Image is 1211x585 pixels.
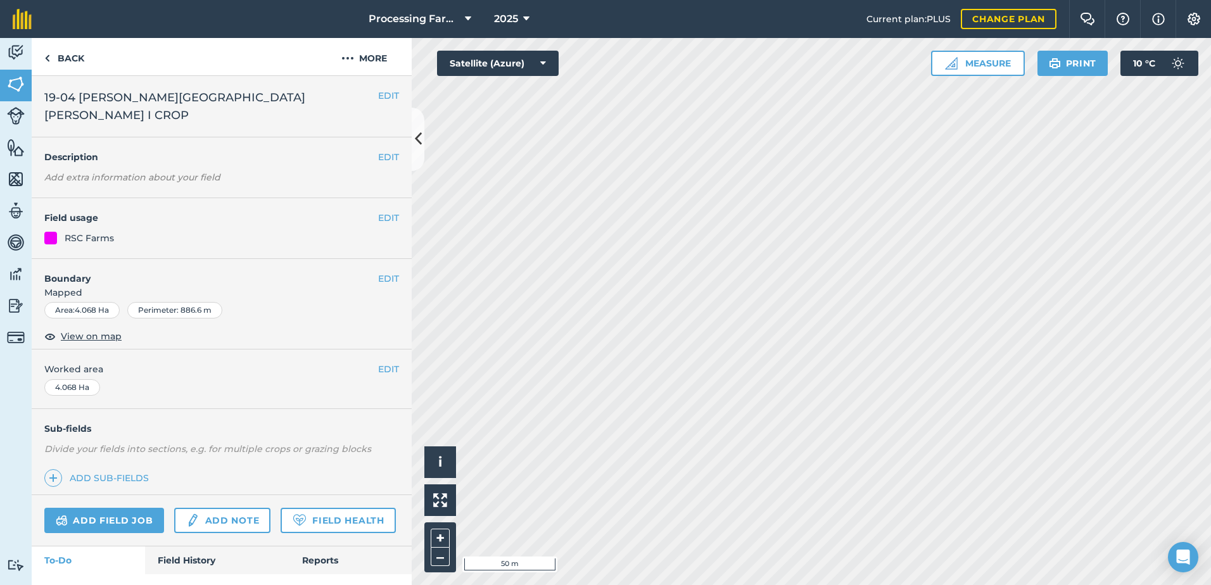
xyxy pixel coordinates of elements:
button: EDIT [378,362,399,376]
button: EDIT [378,211,399,225]
img: svg+xml;base64,PHN2ZyB4bWxucz0iaHR0cDovL3d3dy53My5vcmcvMjAwMC9zdmciIHdpZHRoPSI1NiIgaGVpZ2h0PSI2MC... [7,170,25,189]
span: 19-04 [PERSON_NAME][GEOGRAPHIC_DATA][PERSON_NAME] I CROP [44,89,378,124]
img: svg+xml;base64,PD94bWwgdmVyc2lvbj0iMS4wIiBlbmNvZGluZz0idXRmLTgiPz4KPCEtLSBHZW5lcmF0b3I6IEFkb2JlIE... [7,233,25,252]
button: – [431,548,450,566]
img: svg+xml;base64,PHN2ZyB4bWxucz0iaHR0cDovL3d3dy53My5vcmcvMjAwMC9zdmciIHdpZHRoPSIxNCIgaGVpZ2h0PSIyNC... [49,470,58,486]
a: Add field job [44,508,164,533]
button: + [431,529,450,548]
h4: Description [44,150,399,164]
h4: Sub-fields [32,422,412,436]
a: Field Health [281,508,395,533]
button: 10 °C [1120,51,1198,76]
a: Reports [289,546,412,574]
img: Two speech bubbles overlapping with the left bubble in the forefront [1080,13,1095,25]
img: svg+xml;base64,PHN2ZyB4bWxucz0iaHR0cDovL3d3dy53My5vcmcvMjAwMC9zdmciIHdpZHRoPSIxNyIgaGVpZ2h0PSIxNy... [1152,11,1165,27]
img: svg+xml;base64,PD94bWwgdmVyc2lvbj0iMS4wIiBlbmNvZGluZz0idXRmLTgiPz4KPCEtLSBHZW5lcmF0b3I6IEFkb2JlIE... [186,513,200,528]
img: svg+xml;base64,PD94bWwgdmVyc2lvbj0iMS4wIiBlbmNvZGluZz0idXRmLTgiPz4KPCEtLSBHZW5lcmF0b3I6IEFkb2JlIE... [7,201,25,220]
button: Satellite (Azure) [437,51,559,76]
img: svg+xml;base64,PD94bWwgdmVyc2lvbj0iMS4wIiBlbmNvZGluZz0idXRmLTgiPz4KPCEtLSBHZW5lcmF0b3I6IEFkb2JlIE... [7,107,25,125]
a: Change plan [961,9,1056,29]
img: svg+xml;base64,PD94bWwgdmVyc2lvbj0iMS4wIiBlbmNvZGluZz0idXRmLTgiPz4KPCEtLSBHZW5lcmF0b3I6IEFkb2JlIE... [7,559,25,571]
img: fieldmargin Logo [13,9,32,29]
img: svg+xml;base64,PD94bWwgdmVyc2lvbj0iMS4wIiBlbmNvZGluZz0idXRmLTgiPz4KPCEtLSBHZW5lcmF0b3I6IEFkb2JlIE... [1165,51,1191,76]
a: Add sub-fields [44,469,154,487]
img: A cog icon [1186,13,1201,25]
div: Perimeter : 886.6 m [127,302,222,318]
img: svg+xml;base64,PD94bWwgdmVyc2lvbj0iMS4wIiBlbmNvZGluZz0idXRmLTgiPz4KPCEtLSBHZW5lcmF0b3I6IEFkb2JlIE... [7,329,25,346]
img: svg+xml;base64,PD94bWwgdmVyc2lvbj0iMS4wIiBlbmNvZGluZz0idXRmLTgiPz4KPCEtLSBHZW5lcmF0b3I6IEFkb2JlIE... [7,296,25,315]
span: Current plan : PLUS [866,12,951,26]
a: Field History [145,546,289,574]
button: View on map [44,329,122,344]
img: Ruler icon [945,57,958,70]
span: i [438,454,442,470]
em: Add extra information about your field [44,172,220,183]
img: svg+xml;base64,PHN2ZyB4bWxucz0iaHR0cDovL3d3dy53My5vcmcvMjAwMC9zdmciIHdpZHRoPSIxOCIgaGVpZ2h0PSIyNC... [44,329,56,344]
div: RSC Farms [65,231,114,245]
button: i [424,446,456,478]
span: 2025 [494,11,518,27]
div: Open Intercom Messenger [1168,542,1198,572]
img: svg+xml;base64,PHN2ZyB4bWxucz0iaHR0cDovL3d3dy53My5vcmcvMjAwMC9zdmciIHdpZHRoPSIyMCIgaGVpZ2h0PSIyNC... [341,51,354,66]
img: svg+xml;base64,PHN2ZyB4bWxucz0iaHR0cDovL3d3dy53My5vcmcvMjAwMC9zdmciIHdpZHRoPSI1NiIgaGVpZ2h0PSI2MC... [7,75,25,94]
img: Four arrows, one pointing top left, one top right, one bottom right and the last bottom left [433,493,447,507]
button: More [317,38,412,75]
button: Print [1037,51,1108,76]
span: Worked area [44,362,399,376]
span: Processing Farms [369,11,460,27]
h4: Field usage [44,211,378,225]
img: A question mark icon [1115,13,1131,25]
button: EDIT [378,150,399,164]
a: To-Do [32,546,145,574]
span: Mapped [32,286,412,299]
img: svg+xml;base64,PD94bWwgdmVyc2lvbj0iMS4wIiBlbmNvZGluZz0idXRmLTgiPz4KPCEtLSBHZW5lcmF0b3I6IEFkb2JlIE... [7,43,25,62]
img: svg+xml;base64,PHN2ZyB4bWxucz0iaHR0cDovL3d3dy53My5vcmcvMjAwMC9zdmciIHdpZHRoPSIxOSIgaGVpZ2h0PSIyNC... [1049,56,1061,71]
button: EDIT [378,89,399,103]
button: EDIT [378,272,399,286]
button: Measure [931,51,1025,76]
img: svg+xml;base64,PHN2ZyB4bWxucz0iaHR0cDovL3d3dy53My5vcmcvMjAwMC9zdmciIHdpZHRoPSI1NiIgaGVpZ2h0PSI2MC... [7,138,25,157]
img: svg+xml;base64,PD94bWwgdmVyc2lvbj0iMS4wIiBlbmNvZGluZz0idXRmLTgiPz4KPCEtLSBHZW5lcmF0b3I6IEFkb2JlIE... [7,265,25,284]
h4: Boundary [32,259,378,286]
span: 10 ° C [1133,51,1155,76]
div: Area : 4.068 Ha [44,302,120,318]
img: svg+xml;base64,PD94bWwgdmVyc2lvbj0iMS4wIiBlbmNvZGluZz0idXRmLTgiPz4KPCEtLSBHZW5lcmF0b3I6IEFkb2JlIE... [56,513,68,528]
a: Back [32,38,97,75]
div: 4.068 Ha [44,379,100,396]
span: View on map [61,329,122,343]
a: Add note [174,508,270,533]
em: Divide your fields into sections, e.g. for multiple crops or grazing blocks [44,443,371,455]
img: svg+xml;base64,PHN2ZyB4bWxucz0iaHR0cDovL3d3dy53My5vcmcvMjAwMC9zdmciIHdpZHRoPSI5IiBoZWlnaHQ9IjI0Ii... [44,51,50,66]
